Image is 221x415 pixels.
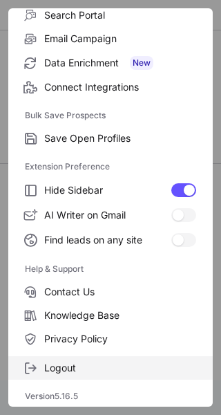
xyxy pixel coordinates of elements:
label: Help & Support [25,258,196,280]
span: Email Campaign [44,33,196,45]
label: Connect Integrations [8,75,213,99]
span: Find leads on any site [44,234,171,246]
label: Contact Us [8,280,213,304]
label: Email Campaign [8,27,213,50]
label: Hide Sidebar [8,178,213,203]
div: Version 5.16.5 [8,385,213,407]
span: Data Enrichment [44,56,196,70]
label: Find leads on any site [8,228,213,252]
span: Contact Us [44,286,196,298]
span: Save Open Profiles [44,132,196,145]
span: Hide Sidebar [44,184,171,196]
label: Extension Preference [25,156,196,178]
span: Search Portal [44,9,196,21]
label: Knowledge Base [8,304,213,327]
span: AI Writer on Gmail [44,209,171,221]
label: Privacy Policy [8,327,213,351]
label: Save Open Profiles [8,127,213,150]
label: Bulk Save Prospects [25,104,196,127]
span: Knowledge Base [44,309,196,322]
span: Logout [44,362,196,374]
label: Data Enrichment New [8,50,213,75]
label: Search Portal [8,3,213,27]
label: AI Writer on Gmail [8,203,213,228]
span: Privacy Policy [44,333,196,345]
label: Logout [8,356,213,380]
span: Connect Integrations [44,81,196,93]
span: New [130,56,153,70]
